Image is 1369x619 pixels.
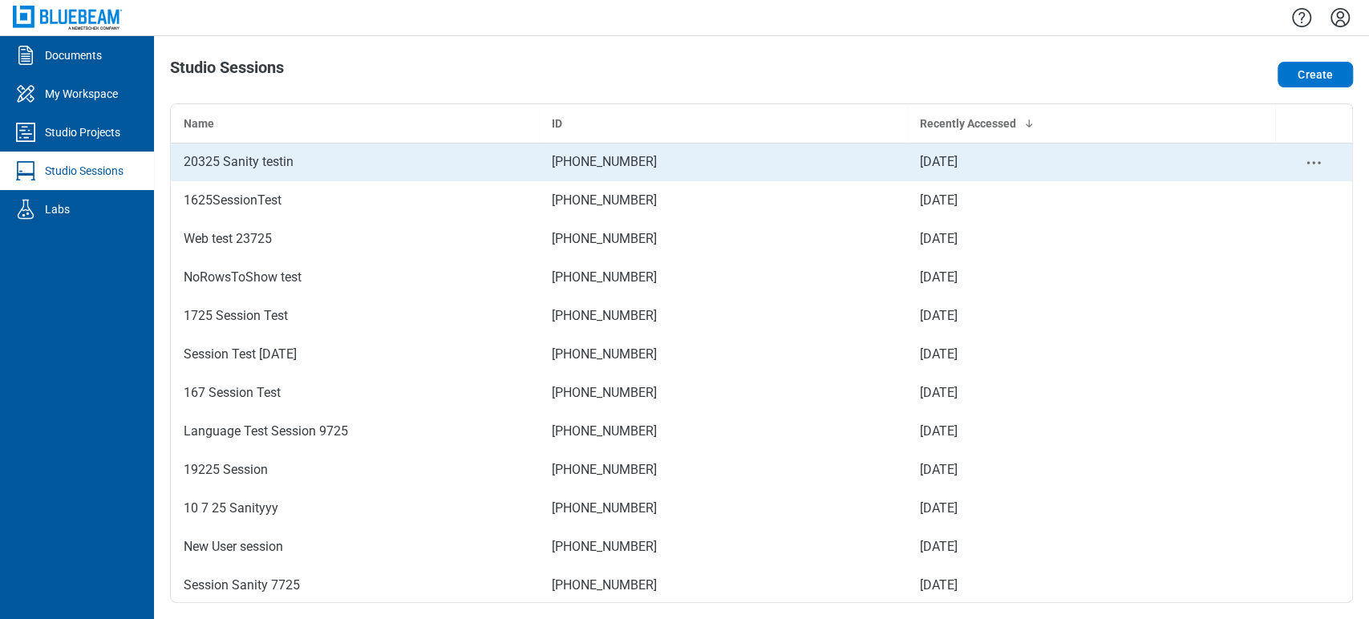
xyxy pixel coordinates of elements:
td: [DATE] [907,412,1275,451]
td: [DATE] [907,528,1275,566]
td: [DATE] [907,297,1275,335]
td: [PHONE_NUMBER] [539,143,907,181]
td: [DATE] [907,566,1275,605]
h1: Studio Sessions [170,59,284,84]
td: [PHONE_NUMBER] [539,374,907,412]
td: [PHONE_NUMBER] [539,489,907,528]
td: [PHONE_NUMBER] [539,528,907,566]
svg: Studio Projects [13,119,38,145]
div: Name [184,115,526,131]
td: [DATE] [907,143,1275,181]
div: Language Test Session 9725 [184,422,526,441]
td: [DATE] [907,258,1275,297]
td: [PHONE_NUMBER] [539,566,907,605]
img: Bluebeam, Inc. [13,6,122,29]
div: 20325 Sanity testin [184,152,526,172]
svg: Documents [13,42,38,68]
svg: My Workspace [13,81,38,107]
div: Session Test [DATE] [184,345,526,364]
div: ID [552,115,894,131]
div: 167 Session Test [184,383,526,403]
td: [PHONE_NUMBER] [539,220,907,258]
td: [PHONE_NUMBER] [539,335,907,374]
div: Labs [45,201,70,217]
td: [DATE] [907,489,1275,528]
td: [PHONE_NUMBER] [539,297,907,335]
svg: Studio Sessions [13,158,38,184]
div: Documents [45,47,102,63]
div: Web test 23725 [184,229,526,249]
button: Create [1278,62,1353,87]
button: context-menu [1304,153,1323,172]
div: 10 7 25 Sanityyy [184,499,526,518]
td: [DATE] [907,451,1275,489]
div: My Workspace [45,86,118,102]
div: Recently Accessed [920,115,1262,131]
td: [PHONE_NUMBER] [539,412,907,451]
div: Studio Projects [45,124,120,140]
td: [PHONE_NUMBER] [539,451,907,489]
div: New User session [184,537,526,556]
div: NoRowsToShow test [184,268,526,287]
td: [DATE] [907,220,1275,258]
div: Studio Sessions [45,163,124,179]
div: 1625SessionTest [184,191,526,210]
td: [DATE] [907,181,1275,220]
div: Session Sanity 7725 [184,576,526,595]
td: [PHONE_NUMBER] [539,181,907,220]
div: 19225 Session [184,460,526,479]
td: [PHONE_NUMBER] [539,258,907,297]
td: [DATE] [907,335,1275,374]
div: 1725 Session Test [184,306,526,326]
td: [DATE] [907,374,1275,412]
button: Settings [1327,4,1353,31]
svg: Labs [13,196,38,222]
